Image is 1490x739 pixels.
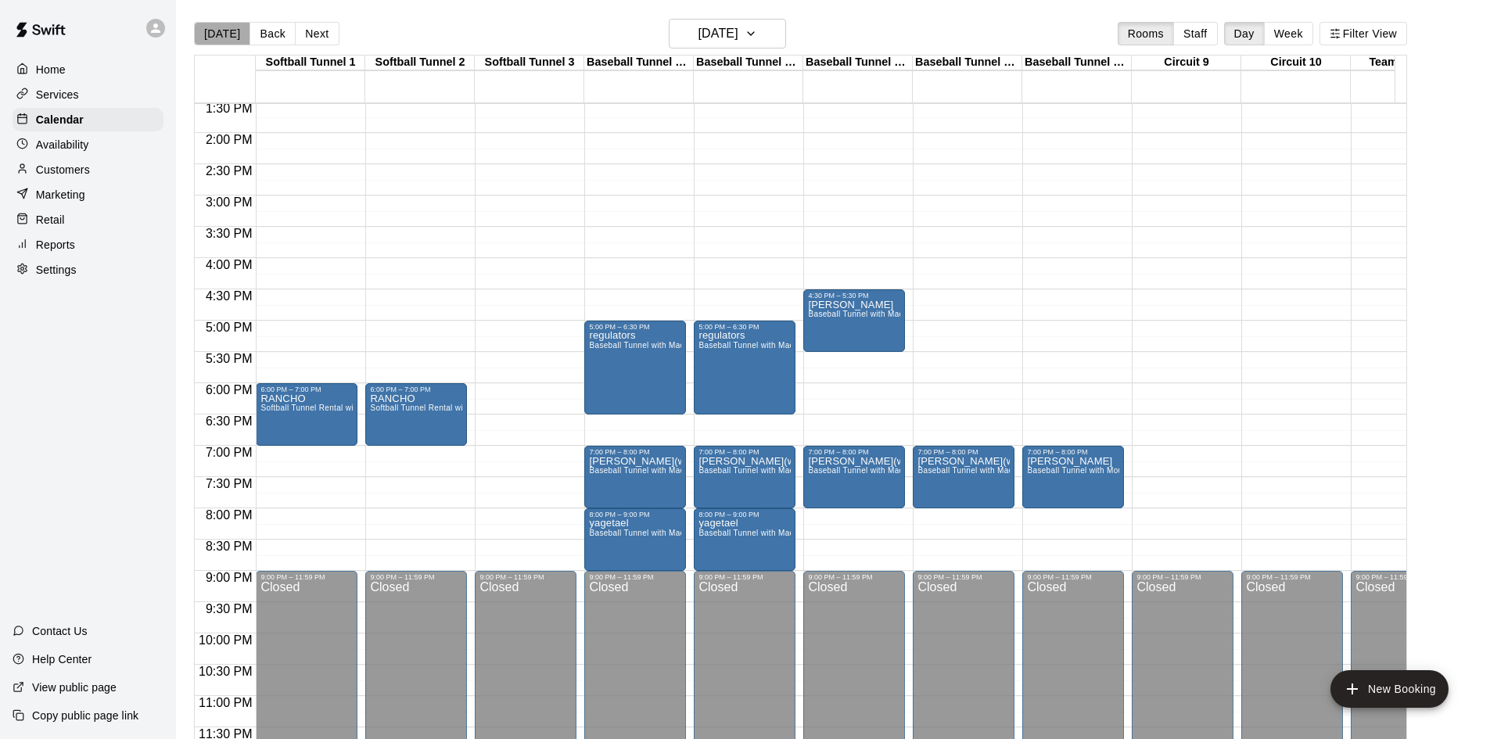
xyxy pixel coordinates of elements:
[1246,573,1338,581] div: 9:00 PM – 11:59 PM
[370,404,504,412] span: Softball Tunnel Rental with Machine
[36,162,90,178] p: Customers
[32,623,88,639] p: Contact Us
[195,665,256,678] span: 10:30 PM
[202,289,257,303] span: 4:30 PM
[202,477,257,490] span: 7:30 PM
[194,22,250,45] button: [DATE]
[584,508,686,571] div: 8:00 PM – 9:00 PM: yagetael
[1173,22,1218,45] button: Staff
[1264,22,1313,45] button: Week
[202,102,257,115] span: 1:30 PM
[365,56,475,70] div: Softball Tunnel 2
[202,196,257,209] span: 3:00 PM
[669,19,786,48] button: [DATE]
[202,352,257,365] span: 5:30 PM
[195,633,256,647] span: 10:00 PM
[250,22,296,45] button: Back
[698,448,791,456] div: 7:00 PM – 8:00 PM
[917,573,1010,581] div: 9:00 PM – 11:59 PM
[1132,56,1241,70] div: Circuit 9
[36,62,66,77] p: Home
[202,258,257,271] span: 4:00 PM
[260,404,394,412] span: Softball Tunnel Rental with Machine
[694,321,795,414] div: 5:00 PM – 6:30 PM: regulators
[808,466,919,475] span: Baseball Tunnel with Machine
[260,386,353,393] div: 6:00 PM – 7:00 PM
[13,183,163,206] a: Marketing
[32,680,117,695] p: View public page
[698,323,791,331] div: 5:00 PM – 6:30 PM
[803,289,905,352] div: 4:30 PM – 5:30 PM: munn
[202,164,257,178] span: 2:30 PM
[256,56,365,70] div: Softball Tunnel 1
[13,258,163,282] a: Settings
[1022,56,1132,70] div: Baseball Tunnel 8 (Mound)
[917,466,1029,475] span: Baseball Tunnel with Machine
[295,22,339,45] button: Next
[917,448,1010,456] div: 7:00 PM – 8:00 PM
[370,386,462,393] div: 6:00 PM – 7:00 PM
[808,310,919,318] span: Baseball Tunnel with Machine
[1022,446,1124,508] div: 7:00 PM – 8:00 PM: HOLLIS
[589,573,681,581] div: 9:00 PM – 11:59 PM
[32,708,138,723] p: Copy public page link
[202,133,257,146] span: 2:00 PM
[808,448,900,456] div: 7:00 PM – 8:00 PM
[589,323,681,331] div: 5:00 PM – 6:30 PM
[36,87,79,102] p: Services
[36,187,85,203] p: Marketing
[913,446,1014,508] div: 7:00 PM – 8:00 PM: Donnie(wildfire)
[13,158,163,181] div: Customers
[36,262,77,278] p: Settings
[202,540,257,553] span: 8:30 PM
[584,446,686,508] div: 7:00 PM – 8:00 PM: Donnie(wildfire)
[13,108,163,131] a: Calendar
[256,383,357,446] div: 6:00 PM – 7:00 PM: RANCHO
[202,321,257,334] span: 5:00 PM
[1027,573,1119,581] div: 9:00 PM – 11:59 PM
[36,137,89,152] p: Availability
[913,56,1022,70] div: Baseball Tunnel 7 (Mound/Machine)
[36,112,84,127] p: Calendar
[202,414,257,428] span: 6:30 PM
[589,511,681,518] div: 8:00 PM – 9:00 PM
[1224,22,1265,45] button: Day
[1027,466,1132,475] span: Baseball Tunnel with Mound
[584,321,686,414] div: 5:00 PM – 6:30 PM: regulators
[202,446,257,459] span: 7:00 PM
[698,341,810,350] span: Baseball Tunnel with Machine
[803,446,905,508] div: 7:00 PM – 8:00 PM: Donnie(wildfire)
[698,511,791,518] div: 8:00 PM – 9:00 PM
[365,383,467,446] div: 6:00 PM – 7:00 PM: RANCHO
[1330,670,1449,708] button: add
[36,237,75,253] p: Reports
[589,529,700,537] span: Baseball Tunnel with Machine
[13,208,163,231] a: Retail
[589,448,681,456] div: 7:00 PM – 8:00 PM
[475,56,584,70] div: Softball Tunnel 3
[1027,448,1119,456] div: 7:00 PM – 8:00 PM
[694,446,795,508] div: 7:00 PM – 8:00 PM: Donnie(wildfire)
[479,573,572,581] div: 9:00 PM – 11:59 PM
[694,508,795,571] div: 8:00 PM – 9:00 PM: yagetael
[1355,573,1448,581] div: 9:00 PM – 11:59 PM
[202,383,257,396] span: 6:00 PM
[698,573,791,581] div: 9:00 PM – 11:59 PM
[589,466,700,475] span: Baseball Tunnel with Machine
[13,83,163,106] a: Services
[698,466,810,475] span: Baseball Tunnel with Machine
[584,56,694,70] div: Baseball Tunnel 4 (Machine)
[1136,573,1229,581] div: 9:00 PM – 11:59 PM
[370,573,462,581] div: 9:00 PM – 11:59 PM
[13,233,163,256] a: Reports
[13,58,163,81] a: Home
[202,602,257,615] span: 9:30 PM
[195,696,256,709] span: 11:00 PM
[1241,56,1351,70] div: Circuit 10
[1118,22,1174,45] button: Rooms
